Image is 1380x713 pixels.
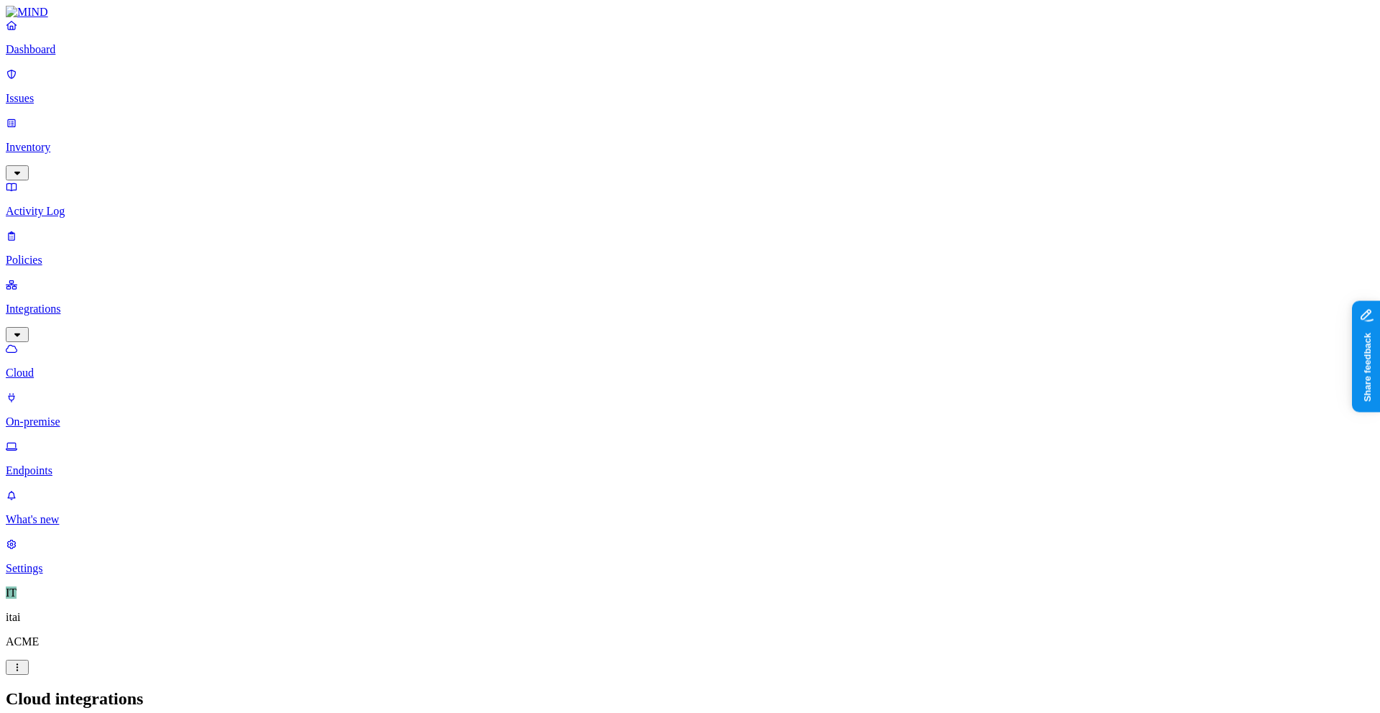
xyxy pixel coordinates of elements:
[6,513,1374,526] p: What's new
[6,6,48,19] img: MIND
[6,464,1374,477] p: Endpoints
[6,92,1374,105] p: Issues
[6,68,1374,105] a: Issues
[6,635,1374,648] p: ACME
[6,229,1374,267] a: Policies
[6,689,1374,709] h2: Cloud integrations
[6,43,1374,56] p: Dashboard
[6,254,1374,267] p: Policies
[6,440,1374,477] a: Endpoints
[6,586,17,599] span: IT
[6,6,1374,19] a: MIND
[6,489,1374,526] a: What's new
[6,19,1374,56] a: Dashboard
[6,278,1374,340] a: Integrations
[6,180,1374,218] a: Activity Log
[6,611,1374,624] p: itai
[6,141,1374,154] p: Inventory
[6,367,1374,379] p: Cloud
[6,342,1374,379] a: Cloud
[6,205,1374,218] p: Activity Log
[6,303,1374,316] p: Integrations
[6,391,1374,428] a: On-premise
[6,562,1374,575] p: Settings
[6,116,1374,178] a: Inventory
[6,415,1374,428] p: On-premise
[6,538,1374,575] a: Settings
